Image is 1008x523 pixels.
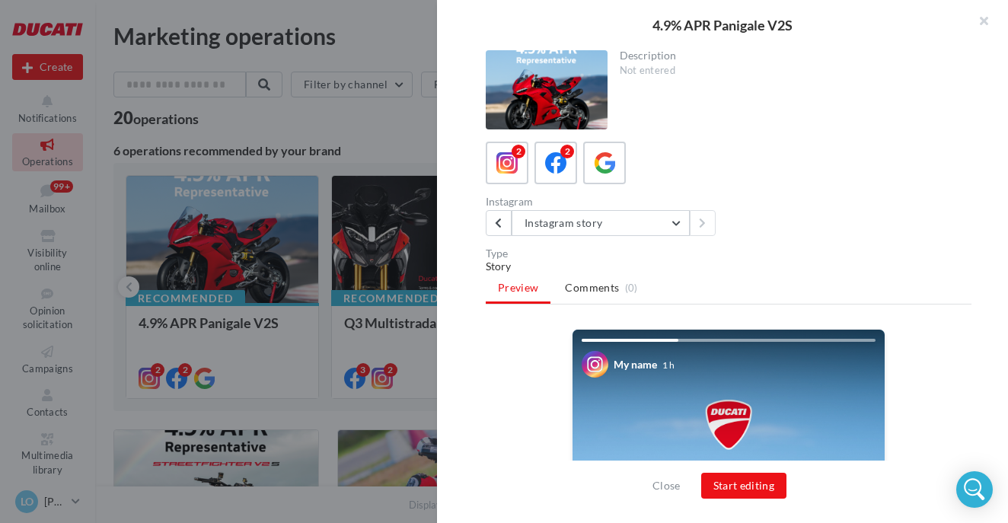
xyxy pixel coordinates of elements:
div: Story [486,259,971,274]
div: My name [614,357,657,372]
div: 1 h [662,359,675,372]
span: Comments [565,280,619,295]
span: (0) [625,282,638,294]
div: Type [486,248,971,259]
div: 2 [560,145,574,158]
button: Instagram story [512,210,690,236]
div: Open Intercom Messenger [956,471,993,508]
div: Not entered [620,64,960,78]
div: 4.9% APR Panigale V2S [461,18,984,32]
div: Instagram [486,196,723,207]
div: Description [620,50,960,61]
div: 2 [512,145,525,158]
button: Start editing [701,473,787,499]
button: Close [646,477,687,495]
